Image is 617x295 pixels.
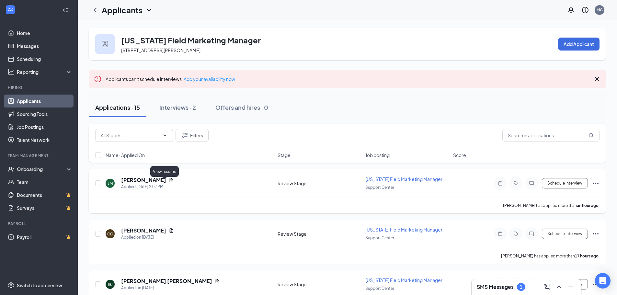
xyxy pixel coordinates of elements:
[8,85,71,90] div: Hiring
[365,152,390,158] span: Job posting
[101,132,160,139] input: All Stages
[63,7,69,13] svg: Collapse
[176,129,209,142] button: Filter Filters
[107,231,113,237] div: CC
[278,152,291,158] span: Stage
[502,129,600,142] input: Search in applications
[503,203,600,208] p: [PERSON_NAME] has applied more than .
[555,283,563,291] svg: ChevronUp
[108,282,113,287] div: GJ
[566,282,576,292] button: Minimize
[121,184,174,190] div: Applied [DATE] 2:02 PM
[8,221,71,226] div: Payroll
[542,178,588,188] button: Schedule Interview
[365,286,394,291] span: Support Center
[159,103,196,111] div: Interviews · 2
[169,228,174,233] svg: Document
[567,283,575,291] svg: Minimize
[592,280,600,288] svg: Ellipses
[17,166,67,172] div: Onboarding
[592,230,600,238] svg: Ellipses
[365,176,442,182] span: [US_STATE] Field Marketing Manager
[215,278,220,284] svg: Document
[17,108,72,120] a: Sourcing Tools
[497,231,504,236] svg: Note
[543,283,551,291] svg: ComposeMessage
[102,41,108,47] img: user icon
[17,69,73,75] div: Reporting
[17,133,72,146] a: Talent Network
[95,103,140,111] div: Applications · 15
[181,131,189,139] svg: Filter
[558,38,600,51] button: Add Applicant
[577,203,599,208] b: an hour ago
[7,6,14,13] svg: WorkstreamLogo
[121,285,220,291] div: Applied on [DATE]
[597,7,603,13] div: MC
[593,75,601,83] svg: Cross
[162,133,167,138] svg: ChevronDown
[17,231,72,244] a: PayrollCrown
[17,120,72,133] a: Job Postings
[121,176,166,184] h5: [PERSON_NAME]
[17,40,72,52] a: Messages
[17,176,72,188] a: Team
[8,153,71,158] div: Team Management
[528,231,535,236] svg: ChatInactive
[17,95,72,108] a: Applicants
[150,166,179,177] div: View resume
[121,35,261,46] h3: [US_STATE] Field Marketing Manager
[501,253,600,259] p: [PERSON_NAME] has applied more than .
[17,52,72,65] a: Scheduling
[588,133,594,138] svg: MagnifyingGlass
[17,27,72,40] a: Home
[17,282,62,289] div: Switch to admin view
[278,281,361,288] div: Review Stage
[121,227,166,234] h5: [PERSON_NAME]
[497,181,504,186] svg: Note
[94,75,102,83] svg: Error
[106,152,145,158] span: Name · Applied On
[365,185,394,190] span: Support Center
[365,235,394,240] span: Support Center
[512,231,520,236] svg: Tag
[365,227,442,233] span: [US_STATE] Field Marketing Manager
[91,6,99,14] svg: ChevronLeft
[554,282,564,292] button: ChevronUp
[477,283,514,290] h3: SMS Messages
[592,179,600,187] svg: Ellipses
[567,6,575,14] svg: Notifications
[121,47,200,53] span: [STREET_ADDRESS][PERSON_NAME]
[520,284,522,290] div: 1
[8,166,14,172] svg: UserCheck
[121,234,174,241] div: Applied on [DATE]
[8,69,14,75] svg: Analysis
[278,180,361,187] div: Review Stage
[184,76,235,82] a: Add your availability now
[528,181,535,186] svg: ChatInactive
[542,229,588,239] button: Schedule Interview
[215,103,268,111] div: Offers and hires · 0
[8,282,14,289] svg: Settings
[102,5,143,16] h1: Applicants
[278,231,361,237] div: Review Stage
[17,188,72,201] a: DocumentsCrown
[581,6,589,14] svg: QuestionInfo
[121,278,212,285] h5: [PERSON_NAME] [PERSON_NAME]
[365,277,442,283] span: [US_STATE] Field Marketing Manager
[17,201,72,214] a: SurveysCrown
[595,273,611,289] div: Open Intercom Messenger
[106,76,235,82] span: Applicants can't schedule interviews.
[542,282,553,292] button: ComposeMessage
[453,152,466,158] span: Score
[575,254,599,258] b: 17 hours ago
[145,6,153,14] svg: ChevronDown
[169,177,174,183] svg: Document
[512,181,520,186] svg: Tag
[108,181,113,186] div: JM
